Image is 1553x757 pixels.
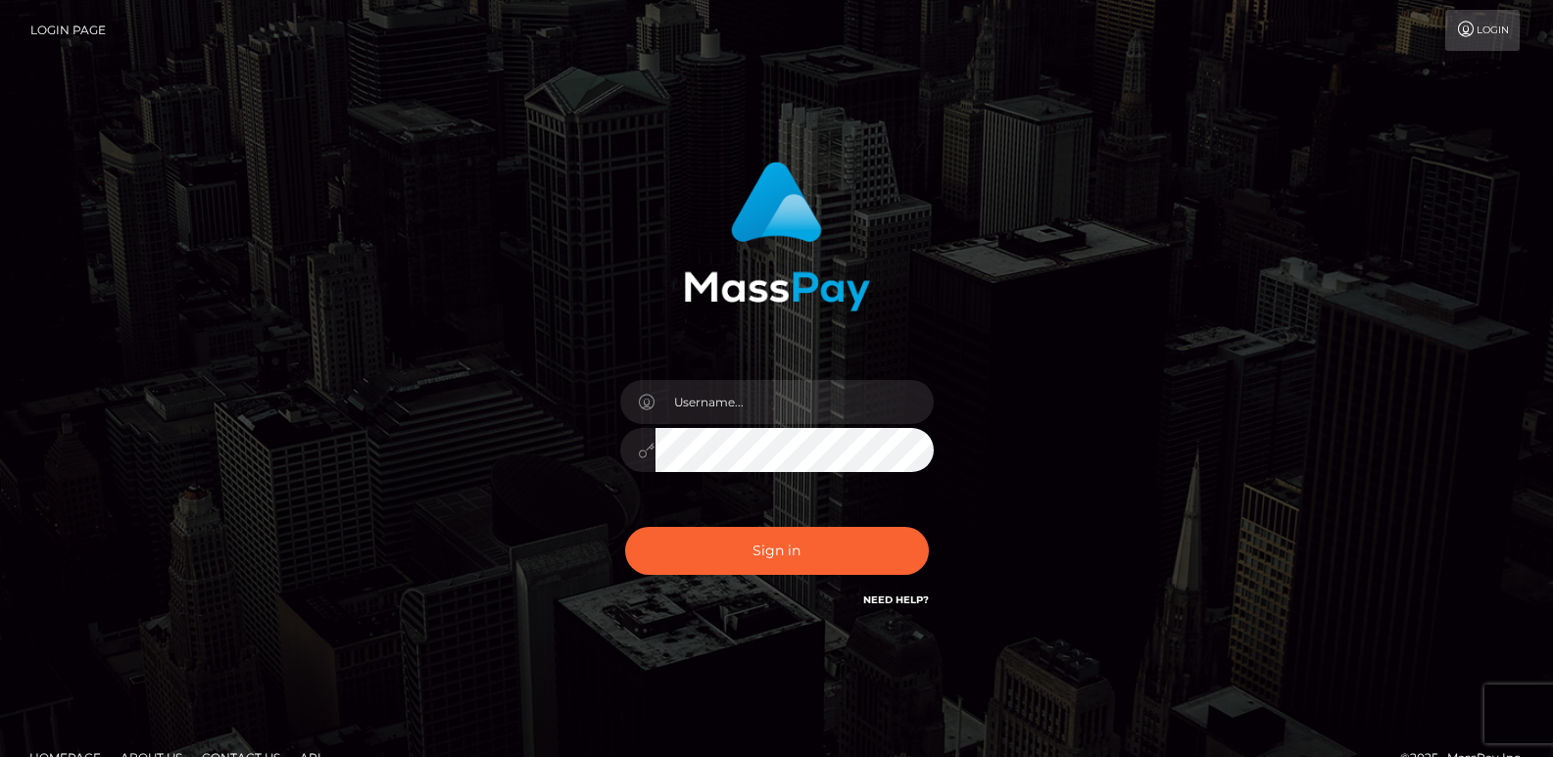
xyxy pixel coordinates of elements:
img: MassPay Login [684,162,870,311]
button: Sign in [625,527,929,575]
input: Username... [655,380,934,424]
a: Need Help? [863,593,929,606]
a: Login Page [30,10,106,51]
a: Login [1445,10,1520,51]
